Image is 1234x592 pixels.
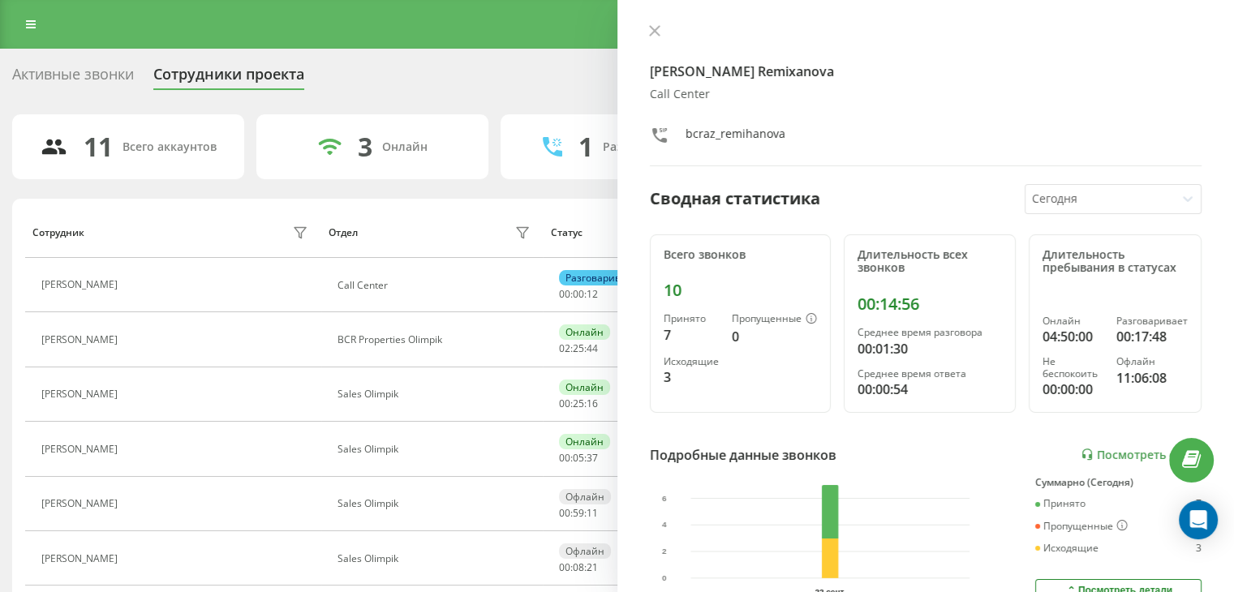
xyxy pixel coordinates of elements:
[650,187,820,211] div: Сводная статистика
[559,506,570,520] span: 00
[858,248,1003,276] div: Длительность всех звонков
[41,444,122,455] div: [PERSON_NAME]
[858,339,1003,358] div: 00:01:30
[32,227,84,238] div: Сотрудник
[559,397,570,410] span: 00
[559,453,598,464] div: : :
[1035,477,1202,488] div: Суммарно (Сегодня)
[573,287,584,301] span: 00
[587,287,598,301] span: 12
[559,287,570,301] span: 00
[559,324,610,340] div: Онлайн
[1035,498,1086,509] div: Принято
[1196,498,1202,509] div: 7
[382,140,428,154] div: Онлайн
[1035,543,1099,554] div: Исходящие
[1116,368,1188,388] div: 11:06:08
[559,341,570,355] span: 02
[41,334,122,345] div: [PERSON_NAME]
[1043,356,1103,380] div: Не беспокоить
[1043,315,1103,327] div: Онлайн
[329,227,358,238] div: Отдел
[650,445,836,465] div: Подробные данные звонков
[153,66,304,91] div: Сотрудники проекта
[664,356,719,367] div: Исходящие
[662,494,667,503] text: 6
[662,520,667,529] text: 4
[858,327,1003,338] div: Среднее время разговора
[123,140,217,154] div: Всего аккаунтов
[559,380,610,395] div: Онлайн
[587,560,598,574] span: 21
[578,131,593,162] div: 1
[559,398,598,410] div: : :
[559,508,598,519] div: : :
[1116,315,1188,327] div: Разговаривает
[41,553,122,564] div: [PERSON_NAME]
[662,573,667,582] text: 0
[1035,520,1128,533] div: Пропущенные
[1116,327,1188,346] div: 00:17:48
[551,227,583,238] div: Статус
[338,388,535,400] div: Sales Olimpik
[858,368,1003,380] div: Среднее время ответа
[664,281,817,300] div: 10
[559,543,611,559] div: Офлайн
[664,248,817,262] div: Всего звонков
[338,444,535,455] div: Sales Olimpik
[559,289,598,300] div: : :
[41,388,122,400] div: [PERSON_NAME]
[1043,327,1103,346] div: 04:50:00
[559,434,610,449] div: Онлайн
[587,506,598,520] span: 11
[41,279,122,290] div: [PERSON_NAME]
[573,560,584,574] span: 08
[559,562,598,573] div: : :
[573,451,584,465] span: 05
[858,380,1003,399] div: 00:00:54
[41,498,122,509] div: [PERSON_NAME]
[650,62,1202,81] h4: [PERSON_NAME] Remixanova
[1043,248,1188,276] div: Длительность пребывания в статусах
[662,547,667,556] text: 2
[1179,500,1218,539] div: Open Intercom Messenger
[1196,543,1202,554] div: 3
[587,451,598,465] span: 37
[358,131,372,162] div: 3
[338,280,535,291] div: Call Center
[603,140,691,154] div: Разговаривают
[559,451,570,465] span: 00
[559,270,643,285] div: Разговаривает
[650,88,1202,101] div: Call Center
[858,294,1003,314] div: 00:14:56
[1116,356,1188,367] div: Офлайн
[338,498,535,509] div: Sales Olimpik
[664,367,719,387] div: 3
[587,341,598,355] span: 44
[686,126,785,149] div: bcraz_remihanova
[559,560,570,574] span: 00
[573,341,584,355] span: 25
[12,66,134,91] div: Активные звонки
[573,397,584,410] span: 25
[573,506,584,520] span: 59
[1043,380,1103,399] div: 00:00:00
[559,343,598,354] div: : :
[559,489,611,504] div: Офлайн
[84,131,113,162] div: 11
[664,313,719,324] div: Принято
[338,334,535,345] div: BCR Properties Olimpik
[338,553,535,564] div: Sales Olimpik
[732,327,817,346] div: 0
[587,397,598,410] span: 16
[664,325,719,345] div: 7
[1081,448,1202,461] a: Посмотреть отчет
[732,313,817,326] div: Пропущенные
